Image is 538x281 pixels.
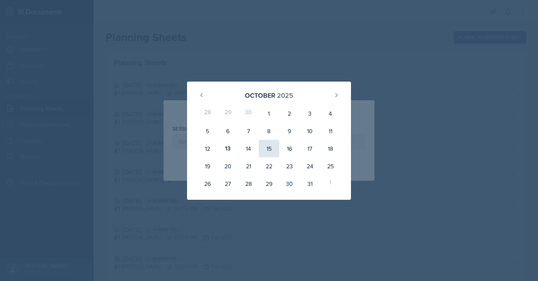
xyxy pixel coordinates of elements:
div: 11 [320,122,341,140]
div: 5 [197,122,218,140]
div: 3 [300,105,320,122]
div: 29 [218,105,238,122]
div: 28 [197,105,218,122]
div: 1 [320,175,341,192]
div: 28 [238,175,259,192]
div: 6 [218,122,238,140]
div: 27 [218,175,238,192]
div: 13 [218,140,238,157]
div: 23 [279,157,300,175]
div: 8 [259,122,279,140]
div: 16 [279,140,300,157]
div: 22 [259,157,279,175]
div: 15 [259,140,279,157]
div: 17 [300,140,320,157]
div: 2025 [277,90,293,100]
div: 10 [300,122,320,140]
div: 29 [259,175,279,192]
div: 26 [197,175,218,192]
div: 4 [320,105,341,122]
div: October [245,90,275,100]
div: 24 [300,157,320,175]
div: 14 [238,140,259,157]
div: 9 [279,122,300,140]
div: 30 [279,175,300,192]
div: 2 [279,105,300,122]
div: 21 [238,157,259,175]
div: 31 [300,175,320,192]
div: 25 [320,157,341,175]
div: 18 [320,140,341,157]
div: 12 [197,140,218,157]
div: 7 [238,122,259,140]
div: 19 [197,157,218,175]
div: 1 [259,105,279,122]
div: 20 [218,157,238,175]
div: 30 [238,105,259,122]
